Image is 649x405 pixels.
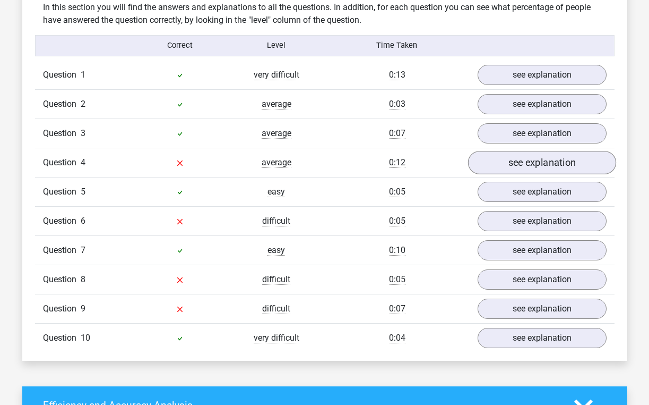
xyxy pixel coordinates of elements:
span: Question [43,273,81,286]
span: 2 [81,99,85,109]
span: 4 [81,157,85,167]
span: Question [43,185,81,198]
div: Correct [132,40,228,52]
span: Question [43,69,81,81]
span: 7 [81,245,85,255]
a: see explanation [478,299,607,319]
span: 10 [81,333,90,343]
span: average [262,128,291,139]
a: see explanation [478,211,607,231]
div: In this section you will find the answers and explanations to all the questions. In addition, for... [35,1,615,27]
span: 0:05 [389,187,405,197]
a: see explanation [478,240,607,260]
span: Question [43,156,81,169]
span: difficult [262,303,290,314]
span: 9 [81,303,85,314]
a: see explanation [478,328,607,348]
div: Time Taken [324,40,469,52]
div: Level [228,40,325,52]
span: average [262,157,291,168]
a: see explanation [478,94,607,114]
span: average [262,99,291,109]
span: Question [43,244,81,257]
span: 0:13 [389,70,405,80]
span: Question [43,127,81,140]
span: Question [43,302,81,315]
a: see explanation [478,123,607,144]
span: very difficult [254,333,299,343]
a: see explanation [478,65,607,85]
span: 0:05 [389,274,405,285]
span: 0:10 [389,245,405,256]
span: 6 [81,216,85,226]
span: easy [267,245,285,256]
span: difficult [262,274,290,285]
a: see explanation [478,182,607,202]
span: difficult [262,216,290,226]
span: 0:04 [389,333,405,343]
span: 0:12 [389,157,405,168]
span: Question [43,98,81,111]
span: 0:07 [389,128,405,139]
span: 8 [81,274,85,284]
span: Question [43,215,81,227]
span: Question [43,332,81,344]
span: 5 [81,187,85,197]
span: 1 [81,70,85,80]
span: very difficult [254,70,299,80]
span: easy [267,187,285,197]
span: 0:03 [389,99,405,109]
span: 3 [81,128,85,138]
span: 0:05 [389,216,405,226]
a: see explanation [468,151,616,174]
a: see explanation [478,269,607,290]
span: 0:07 [389,303,405,314]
